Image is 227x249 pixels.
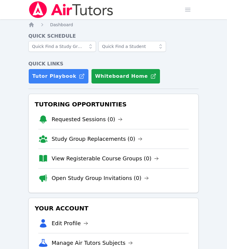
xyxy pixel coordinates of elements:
a: Study Group Replacements (0) [52,135,142,143]
a: Requested Sessions (0) [52,115,123,124]
a: Open Study Group Invitations (0) [52,174,149,182]
a: Tutor Playbook [28,69,89,84]
button: Whiteboard Home [91,69,160,84]
a: Edit Profile [52,219,88,228]
h4: Quick Links [28,60,199,68]
a: Manage Air Tutors Subjects [52,239,133,247]
nav: Breadcrumb [28,22,199,28]
h4: Quick Schedule [28,33,199,40]
a: View Registerable Course Groups (0) [52,154,159,163]
input: Quick Find a Study Group [28,41,96,52]
h3: Tutoring Opportunities [34,99,193,110]
a: Dashboard [50,22,73,28]
span: Dashboard [50,22,73,27]
h3: Your Account [34,203,193,214]
input: Quick Find a Student [98,41,166,52]
img: Air Tutors [28,1,114,18]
